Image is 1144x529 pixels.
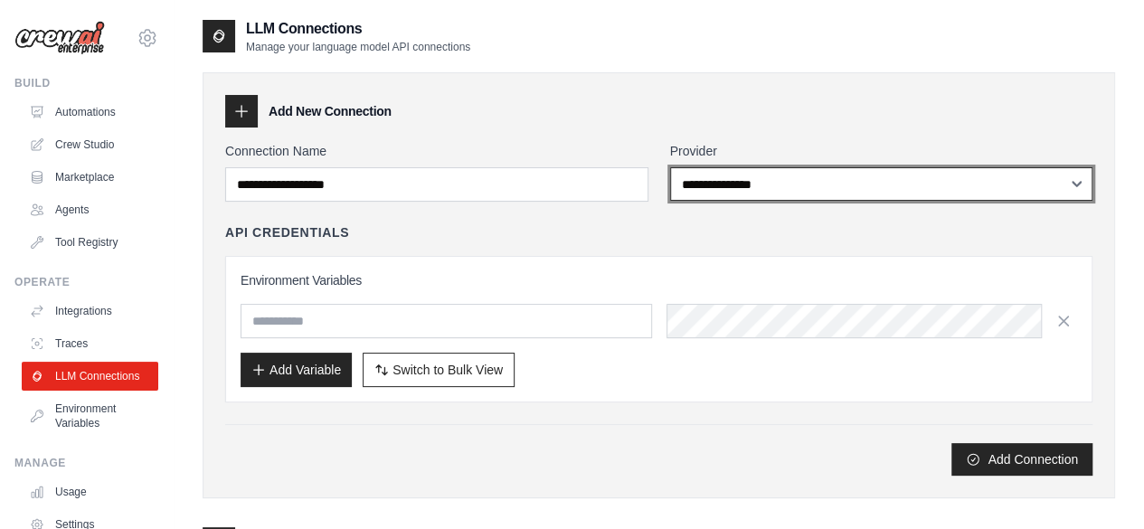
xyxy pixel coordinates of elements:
a: Environment Variables [22,394,158,438]
img: Logo [14,21,105,55]
label: Provider [670,142,1093,160]
h4: API Credentials [225,223,349,241]
a: Integrations [22,297,158,326]
h3: Environment Variables [241,271,1077,289]
button: Add Variable [241,353,352,387]
a: Tool Registry [22,228,158,257]
a: Traces [22,329,158,358]
a: Automations [22,98,158,127]
div: Operate [14,275,158,289]
h2: LLM Connections [246,18,470,40]
a: Marketplace [22,163,158,192]
p: Manage your language model API connections [246,40,470,54]
div: Build [14,76,158,90]
h3: Add New Connection [269,102,392,120]
span: Switch to Bulk View [392,361,503,379]
label: Connection Name [225,142,648,160]
button: Add Connection [951,443,1092,476]
a: Agents [22,195,158,224]
div: Manage [14,456,158,470]
button: Switch to Bulk View [363,353,515,387]
a: Usage [22,477,158,506]
a: Crew Studio [22,130,158,159]
a: LLM Connections [22,362,158,391]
